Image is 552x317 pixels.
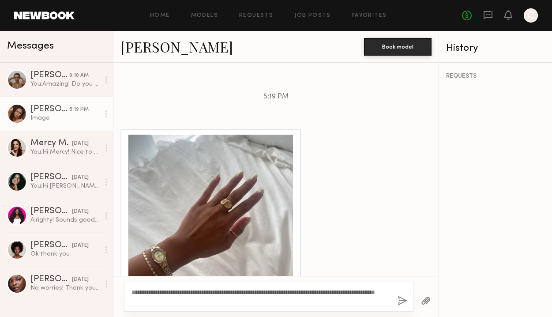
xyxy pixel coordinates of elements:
[446,43,545,53] div: History
[7,41,54,51] span: Messages
[30,80,100,88] div: You: Amazing! Do you think we can hold those two days you're free? We're still ironing out the de...
[364,38,432,56] button: Book model
[30,148,100,156] div: You: Hi Mercy! Nice to meet you! I’m [PERSON_NAME], and I’m working on a photoshoot that we’re st...
[30,114,100,122] div: Image
[72,242,89,250] div: [DATE]
[263,93,289,101] span: 5:19 PM
[72,174,89,182] div: [DATE]
[120,37,233,56] a: [PERSON_NAME]
[72,275,89,284] div: [DATE]
[294,13,331,19] a: Job Posts
[30,207,72,216] div: [PERSON_NAME]
[30,241,72,250] div: [PERSON_NAME]
[72,140,89,148] div: [DATE]
[191,13,218,19] a: Models
[69,72,89,80] div: 9:10 AM
[30,71,69,80] div: [PERSON_NAME]
[524,8,538,23] a: C
[364,42,432,50] a: Book model
[30,284,100,292] div: No worries! Thank you for considering me! :)
[30,182,100,190] div: You: Hi [PERSON_NAME]! Nice to meet you! I’m [PERSON_NAME], and I’m working on a photoshoot that ...
[69,106,89,114] div: 5:19 PM
[30,173,72,182] div: [PERSON_NAME]
[30,105,69,114] div: [PERSON_NAME]
[30,139,72,148] div: Mercy M.
[150,13,170,19] a: Home
[352,13,387,19] a: Favorites
[446,73,545,79] div: REQUESTS
[72,208,89,216] div: [DATE]
[30,216,100,224] div: Alrighty! Sounds good 🥰
[30,250,100,258] div: Ok thank you
[30,275,72,284] div: [PERSON_NAME]
[239,13,273,19] a: Requests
